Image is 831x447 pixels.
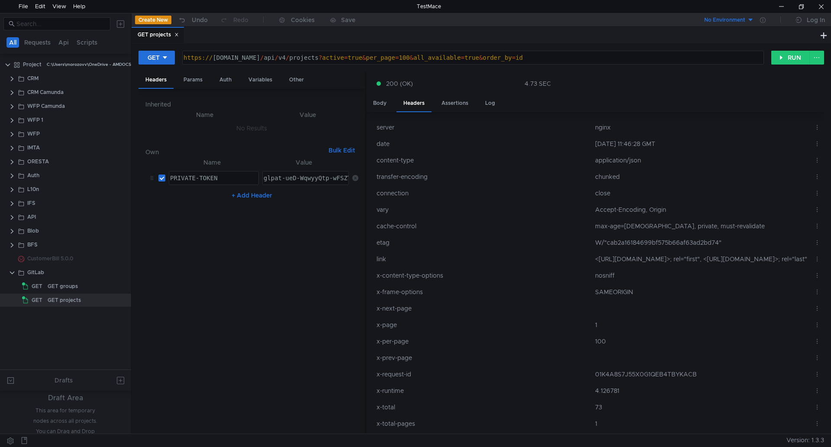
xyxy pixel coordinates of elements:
div: Project [23,58,42,71]
td: 1 [592,415,811,432]
div: GET projects [138,30,179,39]
div: Redo [233,15,248,25]
td: 100 [592,333,811,350]
span: Version: 1.3.3 [786,434,824,447]
td: x-request-id [373,366,592,382]
button: Bulk Edit [325,145,358,155]
button: RUN [771,51,810,65]
th: Name [165,157,259,168]
td: etag [373,234,592,251]
td: content-type [373,152,592,168]
td: <[URL][DOMAIN_NAME]>; rel="first", <[URL][DOMAIN_NAME]>; rel="last" [592,251,811,267]
div: BFS [27,238,38,251]
div: WFP 1 [27,113,43,126]
div: Drafts [55,375,73,385]
div: Headers [138,72,174,89]
div: CustomerBill 5.0.0 [27,252,73,265]
div: Cookies [291,15,315,25]
div: CRM [27,72,39,85]
td: date [373,136,592,152]
div: CRM Camunda [27,86,64,99]
div: Blob [27,224,39,237]
td: x-content-type-options [373,267,592,284]
div: Body [366,95,393,111]
td: SAMEORIGIN [592,284,811,300]
th: Value [259,157,349,168]
button: Create New [135,16,171,24]
td: 1 [592,317,811,333]
span: GET [32,280,42,293]
div: Variables [242,72,279,88]
div: IFS [27,197,35,210]
div: ORESTA [27,155,49,168]
div: API [27,211,36,223]
td: x-page [373,317,592,333]
td: transfer-encoding [373,168,592,185]
td: x-total-pages [373,415,592,432]
td: cache-control [373,218,592,234]
div: Headers [396,95,432,112]
input: Search... [16,19,105,29]
div: Auth [213,72,238,88]
td: 4.126781 [592,382,811,399]
div: No Environment [704,16,745,24]
div: IMTA [27,141,40,154]
td: chunked [592,168,811,185]
button: No Environment [694,13,754,27]
div: GET [148,53,160,62]
td: x-frame-options [373,284,592,300]
div: GitLab [27,266,44,279]
button: Api [56,37,71,48]
td: W/"cab2a16184699bf575b66af63ad2bd74" [592,234,811,251]
div: GET groups [48,280,78,293]
td: nginx [592,119,811,136]
span: 200 (OK) [386,79,413,88]
td: x-runtime [373,382,592,399]
th: Name [152,110,257,120]
td: nosniff [592,267,811,284]
button: Undo [171,13,214,26]
td: max-age=[DEMOGRAPHIC_DATA], private, must-revalidate [592,218,811,234]
div: WFP Camunda [27,100,65,113]
div: C:\Users\morozovv\OneDrive - AMDOCS\Documents\TestMace\Project [47,58,194,71]
div: Params [177,72,209,88]
span: GET [32,294,42,307]
div: WFP [27,127,40,140]
th: Value [257,110,358,120]
div: L10n [27,183,39,196]
div: Auth [27,169,39,182]
div: Save [341,17,355,23]
td: Accept-Encoding, Origin [592,201,811,218]
td: link [373,251,592,267]
td: x-prev-page [373,350,592,366]
td: connection [373,185,592,201]
td: x-total [373,399,592,415]
button: Redo [214,13,254,26]
h6: Inherited [145,99,358,110]
div: Other [282,72,311,88]
td: x-per-page [373,333,592,350]
nz-embed-empty: No Results [236,124,267,132]
div: 4.73 SEC [525,80,551,87]
td: application/json [592,152,811,168]
button: Scripts [74,37,100,48]
button: + Add Header [228,190,276,201]
div: GET projects [48,294,81,307]
button: GET [138,51,175,65]
div: Undo [192,15,208,25]
td: close [592,185,811,201]
td: x-next-page [373,300,592,317]
button: Requests [22,37,53,48]
div: Log [478,95,502,111]
td: 73 [592,399,811,415]
div: Log In [807,15,825,25]
button: All [6,37,19,48]
h6: Own [145,147,325,157]
td: server [373,119,592,136]
div: Assertions [435,95,475,111]
td: [DATE] 11:46:28 GMT [592,136,811,152]
td: 01K4A8S7J55X0G1QEB4TBYKACB [592,366,811,382]
td: vary [373,201,592,218]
